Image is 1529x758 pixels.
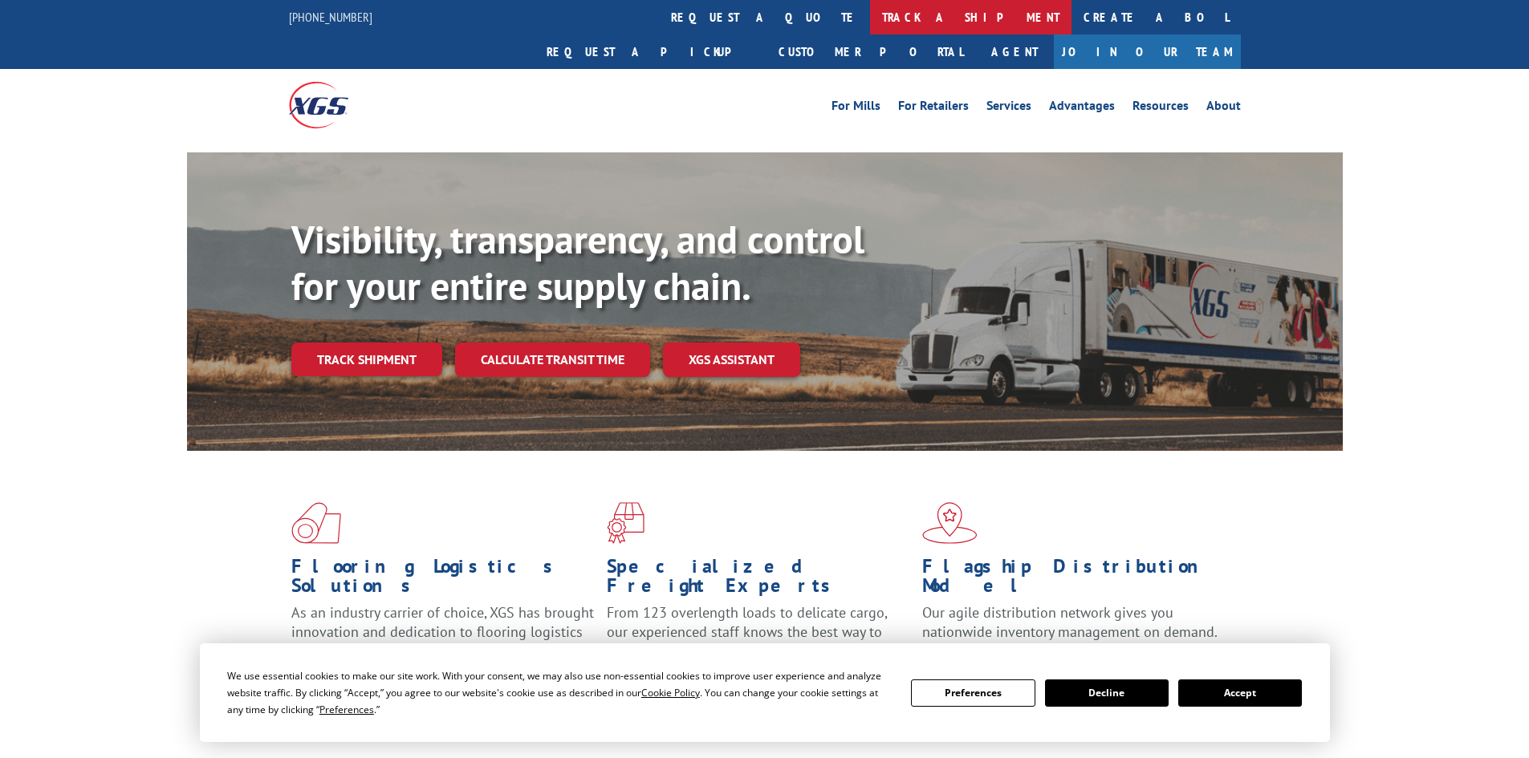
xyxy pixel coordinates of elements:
a: XGS ASSISTANT [663,343,800,377]
a: For Retailers [898,99,969,117]
h1: Flagship Distribution Model [922,557,1226,603]
button: Preferences [911,679,1035,707]
p: From 123 overlength loads to delicate cargo, our experienced staff knows the best way to move you... [607,603,910,675]
b: Visibility, transparency, and control for your entire supply chain. [291,214,864,310]
span: Cookie Policy [641,686,700,699]
a: Track shipment [291,343,442,376]
a: Customer Portal [767,34,975,69]
div: We use essential cookies to make our site work. With your consent, we may also use non-essential ... [227,667,892,718]
h1: Specialized Freight Experts [607,557,910,603]
a: Advantages [1049,99,1115,117]
span: Preferences [319,703,374,716]
a: Resources [1133,99,1189,117]
a: Request a pickup [535,34,767,69]
a: [PHONE_NUMBER] [289,9,372,25]
a: About [1206,99,1241,117]
img: xgs-icon-focused-on-flooring-red [607,502,645,544]
a: Join Our Team [1054,34,1241,69]
a: For Mills [832,99,880,117]
a: Agent [975,34,1054,69]
div: Cookie Consent Prompt [200,643,1330,742]
span: Our agile distribution network gives you nationwide inventory management on demand. [922,603,1218,641]
img: xgs-icon-total-supply-chain-intelligence-red [291,502,341,544]
span: As an industry carrier of choice, XGS has brought innovation and dedication to flooring logistics... [291,603,594,660]
button: Decline [1045,679,1169,707]
img: xgs-icon-flagship-distribution-model-red [922,502,978,544]
a: Calculate transit time [455,343,650,377]
h1: Flooring Logistics Solutions [291,557,595,603]
a: Services [986,99,1031,117]
button: Accept [1178,679,1302,707]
